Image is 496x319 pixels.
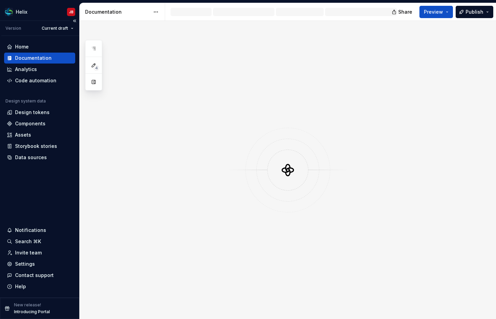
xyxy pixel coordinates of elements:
a: Code automation [4,75,75,86]
div: Help [15,283,26,290]
a: Analytics [4,64,75,75]
img: f6f21888-ac52-4431-a6ea-009a12e2bf23.png [5,8,13,16]
div: Settings [15,261,35,267]
div: Helix [16,9,27,15]
div: Version [5,26,21,31]
a: Components [4,118,75,129]
button: Publish [456,6,493,18]
span: Current draft [42,26,68,31]
div: Contact support [15,272,54,279]
button: HelixJB [1,4,78,19]
div: Design tokens [15,109,50,116]
button: Contact support [4,270,75,281]
a: Data sources [4,152,75,163]
button: Current draft [39,24,77,33]
div: Storybook stories [15,143,57,150]
div: Documentation [85,9,150,15]
div: Home [15,43,29,50]
div: Invite team [15,249,42,256]
a: Design tokens [4,107,75,118]
p: Introducing Portal [14,309,50,315]
a: Assets [4,129,75,140]
button: Collapse sidebar [70,16,79,26]
a: Invite team [4,247,75,258]
button: Help [4,281,75,292]
div: JB [69,9,73,15]
button: Share [388,6,417,18]
p: New release! [14,302,41,308]
div: Data sources [15,154,47,161]
span: 4 [94,65,99,71]
span: Publish [466,9,483,15]
a: Storybook stories [4,141,75,152]
div: Design system data [5,98,46,104]
div: Notifications [15,227,46,234]
div: Documentation [15,55,52,61]
a: Settings [4,259,75,269]
a: Home [4,41,75,52]
div: Code automation [15,77,56,84]
div: Components [15,120,45,127]
div: Analytics [15,66,37,73]
button: Notifications [4,225,75,236]
button: Preview [419,6,453,18]
span: Share [398,9,412,15]
a: Documentation [4,53,75,64]
div: Assets [15,131,31,138]
button: Search ⌘K [4,236,75,247]
span: Preview [424,9,443,15]
div: Search ⌘K [15,238,41,245]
